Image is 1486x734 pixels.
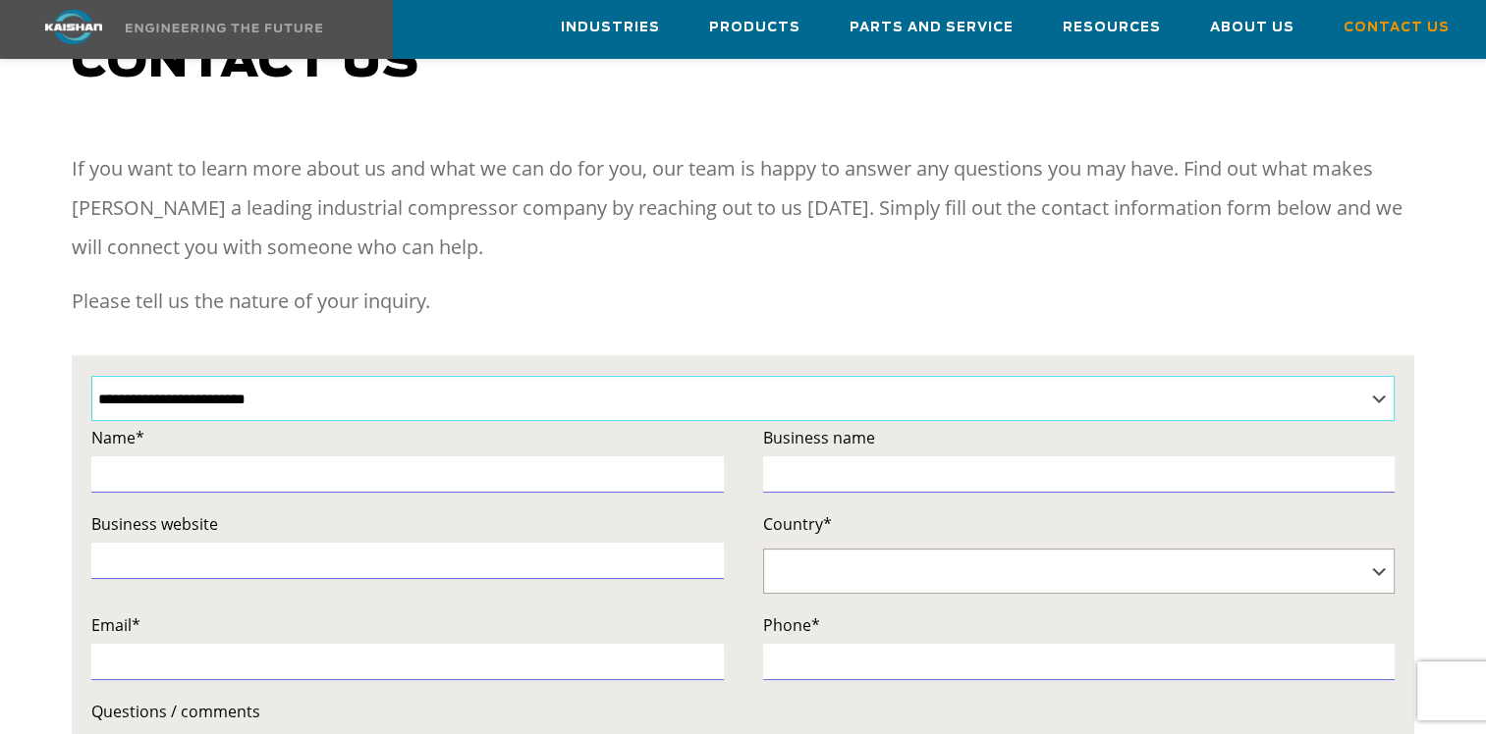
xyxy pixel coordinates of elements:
a: Contact Us [1344,1,1450,54]
span: Parts and Service [850,17,1014,39]
label: Phone* [763,611,1396,639]
a: Resources [1063,1,1161,54]
label: Business name [763,424,1396,451]
label: Business website [91,510,724,538]
a: Parts and Service [850,1,1014,54]
label: Country* [763,510,1396,538]
a: About Us [1210,1,1294,54]
label: Name* [91,424,724,451]
span: About Us [1210,17,1294,39]
span: Industries [561,17,660,39]
span: Contact Us [1344,17,1450,39]
p: Please tell us the nature of your inquiry. [72,282,1415,321]
p: If you want to learn more about us and what we can do for you, our team is happy to answer any qu... [72,149,1415,267]
span: Resources [1063,17,1161,39]
a: Industries [561,1,660,54]
a: Products [709,1,800,54]
img: Engineering the future [126,24,322,32]
span: Contact us [72,39,419,86]
label: Email* [91,611,724,639]
span: Products [709,17,800,39]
